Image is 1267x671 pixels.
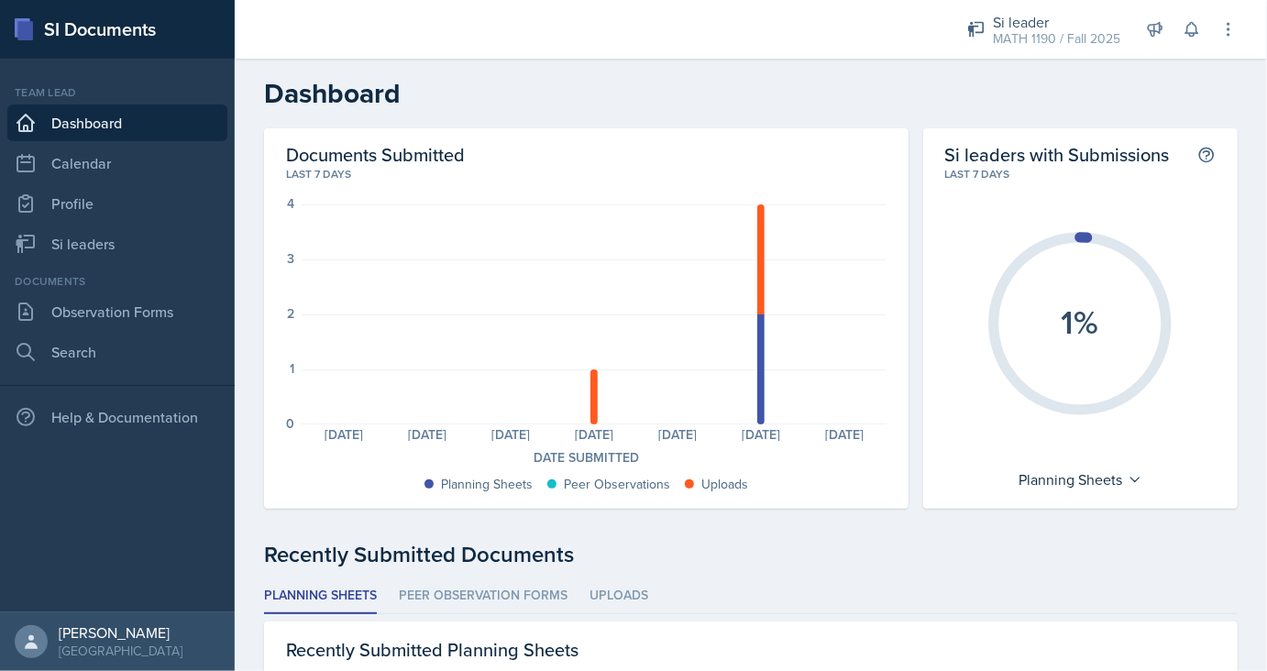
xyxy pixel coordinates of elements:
[441,475,533,494] div: Planning Sheets
[7,84,227,101] div: Team lead
[7,334,227,370] a: Search
[264,77,1238,110] h2: Dashboard
[302,428,385,441] div: [DATE]
[287,197,294,210] div: 4
[7,185,227,222] a: Profile
[803,428,887,441] div: [DATE]
[286,417,294,430] div: 0
[1062,298,1099,346] text: 1%
[993,11,1120,33] div: Si leader
[993,29,1120,49] div: MATH 1190 / Fall 2025
[7,225,227,262] a: Si leaders
[468,428,552,441] div: [DATE]
[564,475,670,494] div: Peer Observations
[287,252,294,265] div: 3
[286,448,887,467] div: Date Submitted
[7,145,227,181] a: Calendar
[552,428,635,441] div: [DATE]
[59,642,182,660] div: [GEOGRAPHIC_DATA]
[264,538,1238,571] div: Recently Submitted Documents
[589,578,648,614] li: Uploads
[385,428,468,441] div: [DATE]
[1009,465,1151,494] div: Planning Sheets
[287,307,294,320] div: 2
[945,143,1170,166] h2: Si leaders with Submissions
[719,428,802,441] div: [DATE]
[286,143,887,166] h2: Documents Submitted
[290,362,294,375] div: 1
[635,428,719,441] div: [DATE]
[264,578,377,614] li: Planning Sheets
[701,475,748,494] div: Uploads
[945,166,1216,182] div: Last 7 days
[7,104,227,141] a: Dashboard
[7,399,227,435] div: Help & Documentation
[7,293,227,330] a: Observation Forms
[59,623,182,642] div: [PERSON_NAME]
[286,166,887,182] div: Last 7 days
[399,578,567,614] li: Peer Observation Forms
[7,273,227,290] div: Documents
